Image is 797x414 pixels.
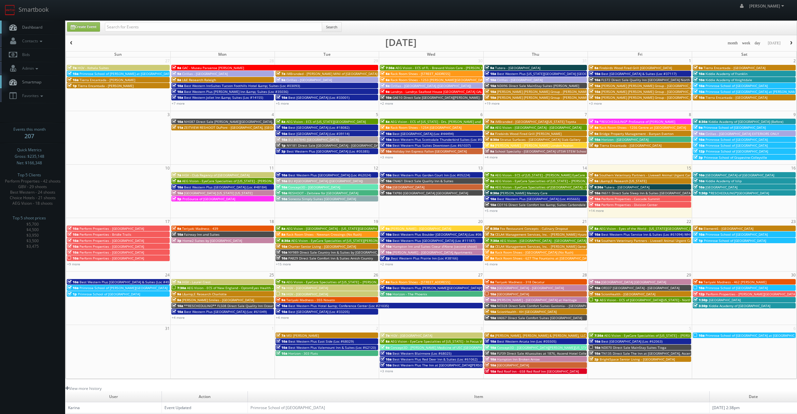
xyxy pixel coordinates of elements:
[276,137,287,142] span: 10a
[599,131,674,136] span: Bridge Property Management - Banyan Everton
[693,173,704,177] span: 10a
[380,155,393,159] a: +3 more
[288,125,349,130] span: Best [GEOGRAPHIC_DATA] (Loc #18082)
[276,256,287,260] span: 10a
[706,149,768,154] span: Primrose School of [GEOGRAPHIC_DATA]
[380,244,391,249] span: 10a
[172,101,185,106] a: +7 more
[485,244,494,249] span: 8a
[693,143,704,148] span: 10a
[67,71,78,76] span: 10a
[380,191,391,195] span: 10a
[485,256,494,260] span: 8a
[495,244,590,249] span: CELA4 Management Services, Inc. - [PERSON_NAME] Genesis
[105,22,322,32] input: Search for Events
[392,131,454,136] span: Best [GEOGRAPHIC_DATA] (Loc #44494)
[380,101,393,106] a: +2 more
[704,66,765,70] span: Tierra Encantada - [GEOGRAPHIC_DATA]
[485,101,500,106] a: +19 more
[67,250,78,255] span: 10a
[693,125,703,130] span: 9a
[172,238,181,243] span: 3p
[485,280,494,284] span: 9a
[392,95,514,100] span: GAE10 Direct Sale [GEOGRAPHIC_DATA][PERSON_NAME] - [GEOGRAPHIC_DATA]
[693,78,704,82] span: 10a
[380,250,391,255] span: 10a
[601,232,706,237] span: Best Western Plus Service Inn & Suites (Loc #61094) WHITE GLOVE
[392,244,477,249] span: Hampton Inn and Suites Coeur d'Alene (second shoot)
[182,173,249,177] span: HGV - Club Regency of [GEOGRAPHIC_DATA]
[182,197,235,201] span: ProSource of [GEOGRAPHIC_DATA]
[276,185,287,189] span: 10a
[497,78,543,82] span: Cirillas - [GEOGRAPHIC_DATA]
[380,149,391,154] span: 10a
[286,226,426,231] span: AEG Vision - [GEOGRAPHIC_DATA] – [US_STATE][GEOGRAPHIC_DATA]. ([GEOGRAPHIC_DATA])
[276,119,285,124] span: 8a
[67,66,77,70] span: 7a
[380,226,390,231] span: 9a
[286,280,403,284] span: AEG Vision - EyeCare Specialties of [US_STATE] – [PERSON_NAME] Eye Care
[589,89,600,94] span: 10a
[485,232,494,237] span: 7a
[78,83,134,88] span: Tierra Encantada - [PERSON_NAME]
[380,143,391,148] span: 10a
[79,244,144,249] span: Perform Properties - [GEOGRAPHIC_DATA]
[604,185,649,189] span: Tutera - [GEOGRAPHIC_DATA]
[391,78,487,82] span: Rack Room Shoes - 1253 [PERSON_NAME][GEOGRAPHIC_DATA]
[79,250,144,255] span: Perform Properties - [GEOGRAPHIC_DATA]
[172,179,181,183] span: 8a
[485,143,494,148] span: 9a
[67,256,78,260] span: 10a
[497,83,579,88] span: ND096 Direct Sale MainStay Suites [PERSON_NAME]
[693,83,704,88] span: 10a
[495,143,573,148] span: [PERSON_NAME] - [PERSON_NAME] London Avalon
[589,95,600,100] span: 10a
[276,71,285,76] span: 7a
[380,262,393,266] a: +2 more
[485,66,494,70] span: 9a
[19,38,44,44] span: Contacts
[705,71,747,76] span: Kiddie Academy of Franklin
[589,202,600,207] span: 10a
[380,125,390,130] span: 8a
[704,226,753,231] span: Element6 - [GEOGRAPHIC_DATA]
[172,66,181,70] span: 9a
[485,95,496,100] span: 10a
[485,149,494,154] span: 9a
[693,232,704,237] span: 10a
[67,83,77,88] span: 1p
[67,280,78,284] span: 10a
[276,262,291,266] a: +15 more
[79,280,176,284] span: Best Western Plus [GEOGRAPHIC_DATA] & Suites (Loc #45093)
[172,95,183,100] span: 10a
[79,78,135,82] span: Tierra Encantada - [PERSON_NAME]
[705,179,742,183] span: Kiddie Academy of Islip
[276,173,287,177] span: 10a
[495,185,623,189] span: AEG Vision - EyeCare Specialties of [GEOGRAPHIC_DATA] - Medfield Eye Associates
[19,66,40,71] span: Admin
[67,244,78,249] span: 10a
[485,83,496,88] span: 10a
[276,179,287,183] span: 10a
[287,143,383,148] span: NY181 Direct Sale [GEOGRAPHIC_DATA] - [GEOGRAPHIC_DATA]
[589,143,599,148] span: 6p
[19,52,30,57] span: Bids
[184,89,288,94] span: Best Western Plus [PERSON_NAME] Inn &amp; Suites (Loc #35036)
[322,22,342,32] button: Search
[599,179,647,183] span: L&amp;E Research [US_STATE]
[495,66,540,70] span: Tutera - [GEOGRAPHIC_DATA]
[497,202,617,207] span: CO116 Direct Sale Comfort Inn &amp; Suites Carbondale on the Roaring Fork
[497,71,630,76] span: Best Western Plus [US_STATE][GEOGRAPHIC_DATA] [GEOGRAPHIC_DATA] (Loc #37096)
[19,79,41,85] span: Smartmap
[79,71,173,76] span: Primrose School of [PERSON_NAME] at [GEOGRAPHIC_DATA]
[589,232,600,237] span: 10a
[495,232,591,237] span: CELA4 Management Services, Inc. - [PERSON_NAME] Hyundai
[5,5,15,15] img: smartbook-logo.png
[79,226,144,231] span: Perform Properties - [GEOGRAPHIC_DATA]
[276,197,287,201] span: 10a
[497,89,661,94] span: [PERSON_NAME] [PERSON_NAME] Group - [PERSON_NAME] - 712 [PERSON_NAME] Trove [PERSON_NAME]
[601,89,731,94] span: [PERSON_NAME] [PERSON_NAME] Group - [GEOGRAPHIC_DATA] - [STREET_ADDRESS]
[287,149,369,154] span: Best Western Plus [GEOGRAPHIC_DATA] (Loc #05385)
[276,191,287,195] span: 10a
[749,3,786,9] span: [PERSON_NAME]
